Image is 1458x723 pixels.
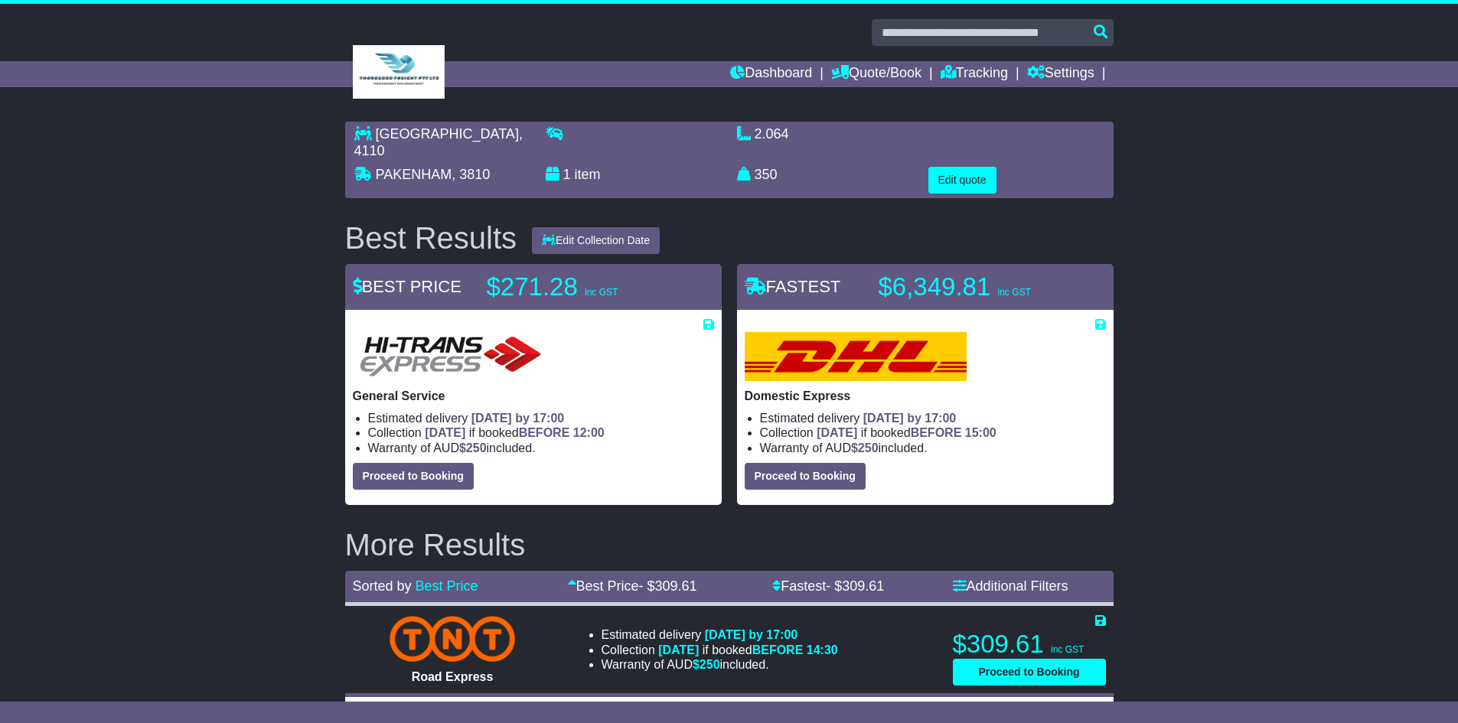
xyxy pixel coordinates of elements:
div: Best Results [338,221,525,255]
a: Settings [1027,61,1094,87]
span: 350 [755,167,778,182]
span: inc GST [585,287,618,298]
span: 309.61 [655,578,697,594]
span: BEFORE [519,426,570,439]
span: $ [459,441,487,454]
span: 250 [858,441,879,454]
a: Best Price [416,578,478,594]
p: $6,349.81 [879,272,1070,302]
span: [DATE] [817,426,857,439]
li: Estimated delivery [602,627,838,642]
span: BEFORE [911,426,962,439]
span: PAKENHAM [376,167,452,182]
span: , 3810 [452,167,490,182]
span: if booked [425,426,604,439]
span: 12:00 [573,426,605,439]
span: [DATE] [658,643,699,656]
li: Estimated delivery [760,411,1106,425]
button: Proceed to Booking [745,463,866,490]
button: Edit quote [928,167,996,194]
a: Fastest- $309.61 [772,578,884,594]
p: Domestic Express [745,389,1106,403]
a: Tracking [941,61,1008,87]
span: 250 [700,658,720,671]
span: Road Express [412,670,494,683]
li: Estimated delivery [368,411,714,425]
span: BEFORE [752,643,804,656]
span: [GEOGRAPHIC_DATA] [376,126,519,142]
button: Proceed to Booking [353,463,474,490]
img: DHL: Domestic Express [745,332,967,381]
span: [DATE] by 17:00 [863,412,957,425]
button: Edit Collection Date [532,227,660,254]
span: , 4110 [354,126,523,158]
span: 250 [466,441,487,454]
span: - $ [639,578,697,594]
span: if booked [658,643,837,656]
li: Warranty of AUD included. [760,441,1106,455]
p: $309.61 [953,629,1106,659]
h2: More Results [345,528,1114,562]
a: Additional Filters [953,578,1068,594]
span: Sorted by [353,578,412,594]
span: 1 [563,167,571,182]
p: $271.28 [487,272,678,302]
span: $ [851,441,879,454]
span: item [575,167,601,182]
span: 15:00 [965,426,996,439]
span: FASTEST [745,277,841,296]
span: 14:30 [807,643,838,656]
li: Collection [602,643,838,657]
span: [DATE] by 17:00 [705,628,798,641]
span: inc GST [997,287,1030,298]
li: Warranty of AUD included. [602,657,838,672]
a: Best Price- $309.61 [568,578,697,594]
span: - $ [826,578,884,594]
a: Dashboard [730,61,812,87]
span: 309.61 [842,578,884,594]
img: HiTrans: General Service [353,332,549,381]
li: Warranty of AUD included. [368,441,714,455]
span: if booked [817,426,996,439]
span: 2.064 [755,126,789,142]
span: $ [693,658,720,671]
li: Collection [368,425,714,440]
span: inc GST [1051,644,1084,655]
span: [DATE] by 17:00 [471,412,565,425]
p: General Service [353,389,714,403]
a: Quote/Book [831,61,921,87]
button: Proceed to Booking [953,659,1106,686]
span: BEST PRICE [353,277,462,296]
li: Collection [760,425,1106,440]
img: TNT Domestic: Road Express [390,616,514,662]
span: [DATE] [425,426,465,439]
